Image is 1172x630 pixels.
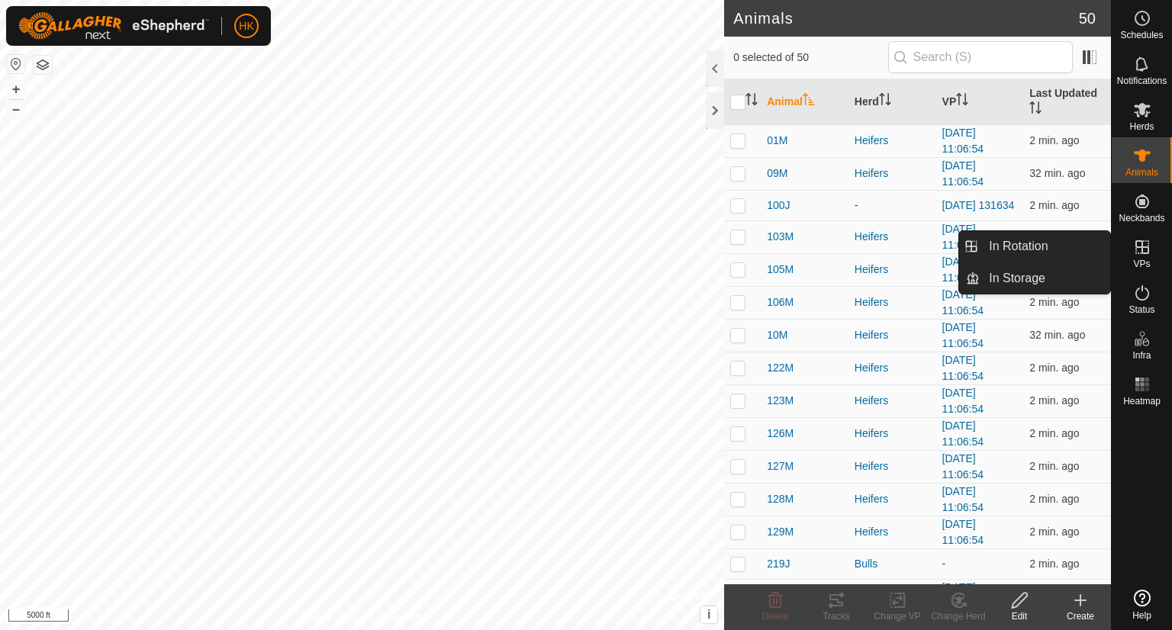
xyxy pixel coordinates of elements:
[1029,558,1079,570] span: Sep 19, 2025, 7:02 AM
[855,133,930,149] div: Heifers
[848,79,936,125] th: Herd
[942,452,984,481] a: [DATE] 11:06:54
[1112,583,1172,626] a: Help
[1029,493,1079,505] span: Sep 19, 2025, 7:02 AM
[1029,134,1079,146] span: Sep 19, 2025, 7:02 AM
[377,610,422,624] a: Contact Us
[989,609,1050,623] div: Edit
[928,609,989,623] div: Change Herd
[1029,427,1079,439] span: Sep 19, 2025, 7:02 AM
[1133,259,1150,268] span: VPs
[867,609,928,623] div: Change VP
[1132,611,1151,620] span: Help
[762,611,789,622] span: Delete
[767,294,794,310] span: 106M
[7,100,25,118] button: –
[942,288,984,317] a: [DATE] 11:06:54
[767,491,794,507] span: 128M
[239,18,253,34] span: HK
[855,491,930,507] div: Heifers
[733,50,887,66] span: 0 selected of 50
[942,354,984,382] a: [DATE] 11:06:54
[942,223,984,251] a: [DATE] 11:06:54
[942,419,984,448] a: [DATE] 11:06:54
[1029,362,1079,374] span: Sep 19, 2025, 7:02 AM
[803,95,815,108] p-sorticon: Activate to sort
[767,524,794,540] span: 129M
[942,387,984,415] a: [DATE] 11:06:54
[767,198,790,214] span: 100J
[942,127,984,155] a: [DATE] 11:06:54
[767,426,794,442] span: 126M
[942,485,984,513] a: [DATE] 11:06:54
[942,159,984,188] a: [DATE] 11:06:54
[745,95,758,108] p-sorticon: Activate to sort
[767,166,787,182] span: 09M
[855,360,930,376] div: Heifers
[936,79,1024,125] th: VP
[959,231,1110,262] li: In Rotation
[34,56,52,74] button: Map Layers
[855,229,930,245] div: Heifers
[7,55,25,73] button: Reset Map
[1029,104,1042,116] p-sorticon: Activate to sort
[989,269,1045,288] span: In Storage
[942,321,984,349] a: [DATE] 11:06:54
[767,327,787,343] span: 10M
[1029,199,1079,211] span: Sep 19, 2025, 7:02 AM
[1023,79,1111,125] th: Last Updated
[1029,296,1079,308] span: Sep 19, 2025, 7:02 AM
[1119,214,1164,223] span: Neckbands
[1029,329,1085,341] span: Sep 19, 2025, 6:32 AM
[1029,167,1085,179] span: Sep 19, 2025, 6:32 AM
[980,263,1110,294] a: In Storage
[1125,168,1158,177] span: Animals
[767,229,794,245] span: 103M
[942,256,984,284] a: [DATE] 11:06:54
[888,41,1073,73] input: Search (S)
[700,606,717,623] button: i
[767,556,790,572] span: 219J
[956,95,968,108] p-sorticon: Activate to sort
[1129,305,1154,314] span: Status
[855,294,930,310] div: Heifers
[1079,7,1096,30] span: 50
[855,198,930,214] div: -
[733,9,1079,27] h2: Animals
[302,610,359,624] a: Privacy Policy
[855,458,930,474] div: Heifers
[855,166,930,182] div: Heifers
[707,608,710,621] span: i
[1132,351,1151,360] span: Infra
[855,556,930,572] div: Bulls
[1029,526,1079,538] span: Sep 19, 2025, 7:03 AM
[989,237,1048,256] span: In Rotation
[1029,394,1079,407] span: Sep 19, 2025, 7:02 AM
[855,393,930,409] div: Heifers
[1129,122,1154,131] span: Herds
[879,95,891,108] p-sorticon: Activate to sort
[1117,76,1167,85] span: Notifications
[855,524,930,540] div: Heifers
[855,327,930,343] div: Heifers
[806,609,867,623] div: Tracks
[1029,460,1079,472] span: Sep 19, 2025, 7:02 AM
[942,558,946,570] app-display-virtual-paddock-transition: -
[942,199,1015,211] a: [DATE] 131634
[767,262,794,278] span: 105M
[959,263,1110,294] li: In Storage
[18,12,209,40] img: Gallagher Logo
[767,360,794,376] span: 122M
[1050,609,1111,623] div: Create
[1123,397,1161,406] span: Heatmap
[7,80,25,98] button: +
[942,581,984,609] a: [DATE] 11:06:54
[767,458,794,474] span: 127M
[767,133,787,149] span: 01M
[855,262,930,278] div: Heifers
[942,518,984,546] a: [DATE] 11:06:54
[980,231,1110,262] a: In Rotation
[1120,31,1163,40] span: Schedules
[767,393,794,409] span: 123M
[855,426,930,442] div: Heifers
